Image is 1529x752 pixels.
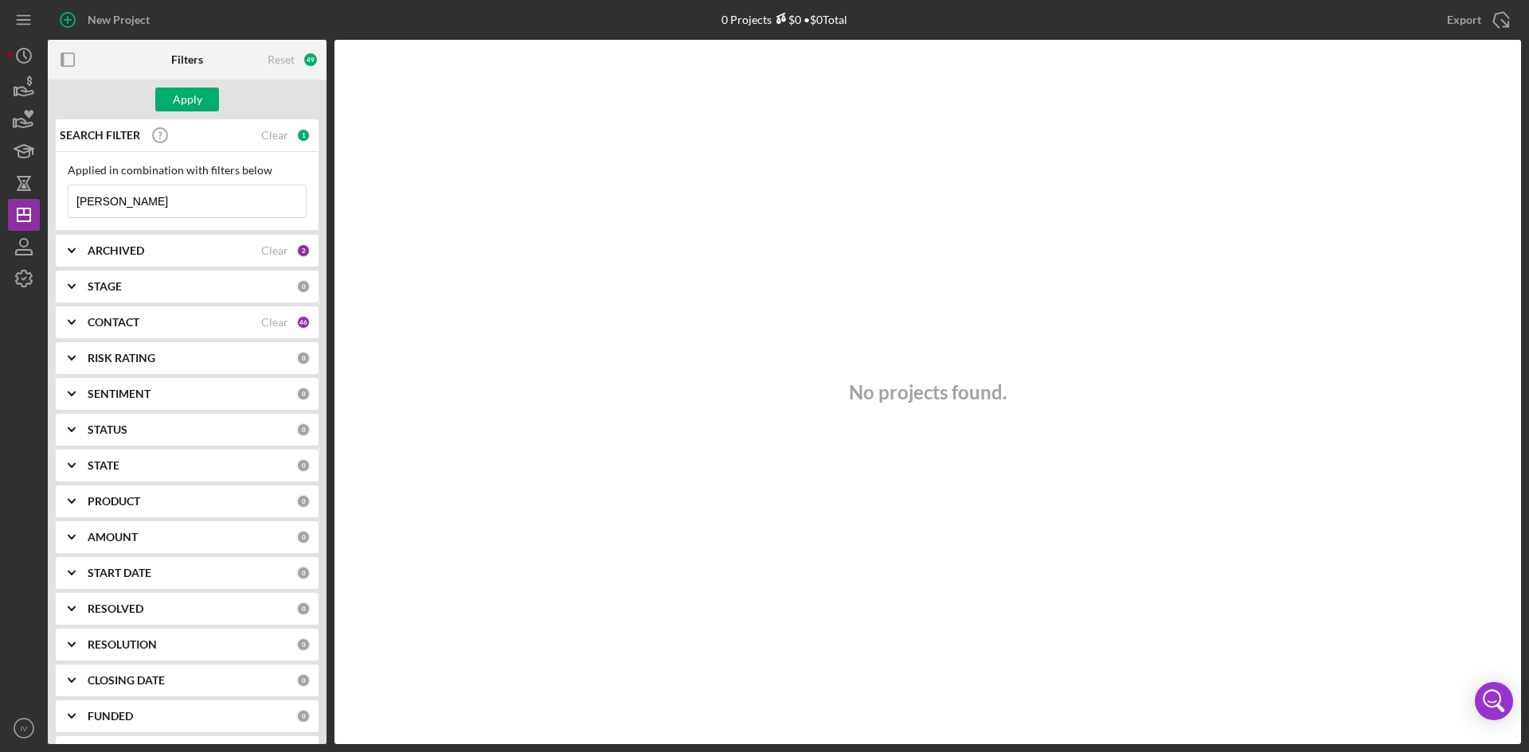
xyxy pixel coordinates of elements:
[849,381,1007,403] h3: No projects found.
[303,52,319,68] div: 49
[88,316,139,329] b: CONTACT
[296,637,311,652] div: 0
[296,351,311,365] div: 0
[88,495,140,508] b: PRODUCT
[88,710,133,723] b: FUNDED
[173,88,202,111] div: Apply
[296,315,311,329] div: 46
[60,129,140,142] b: SEARCH FILTER
[296,673,311,688] div: 0
[261,244,288,257] div: Clear
[20,724,28,733] text: IV
[296,458,311,473] div: 0
[88,244,144,257] b: ARCHIVED
[721,13,847,26] div: 0 Projects • $0 Total
[1431,4,1521,36] button: Export
[296,423,311,437] div: 0
[68,164,307,177] div: Applied in combination with filters below
[296,279,311,294] div: 0
[88,531,138,544] b: AMOUNT
[268,53,295,66] div: Reset
[88,459,119,472] b: STATE
[88,602,143,615] b: RESOLVED
[48,4,166,36] button: New Project
[296,530,311,544] div: 0
[261,129,288,142] div: Clear
[8,712,40,744] button: IV
[88,638,157,651] b: RESOLUTION
[1447,4,1481,36] div: Export
[155,88,219,111] button: Apply
[296,602,311,616] div: 0
[1475,682,1513,720] div: Open Intercom Messenger
[171,53,203,66] b: Filters
[88,280,122,293] b: STAGE
[88,567,151,579] b: START DATE
[296,128,311,142] div: 1
[772,13,801,26] div: $0
[88,352,155,364] b: RISK RATING
[296,387,311,401] div: 0
[88,388,151,400] b: SENTIMENT
[88,674,165,687] b: CLOSING DATE
[88,4,150,36] div: New Project
[296,244,311,258] div: 2
[88,423,127,436] b: STATUS
[296,494,311,508] div: 0
[261,316,288,329] div: Clear
[296,566,311,580] div: 0
[296,709,311,723] div: 0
